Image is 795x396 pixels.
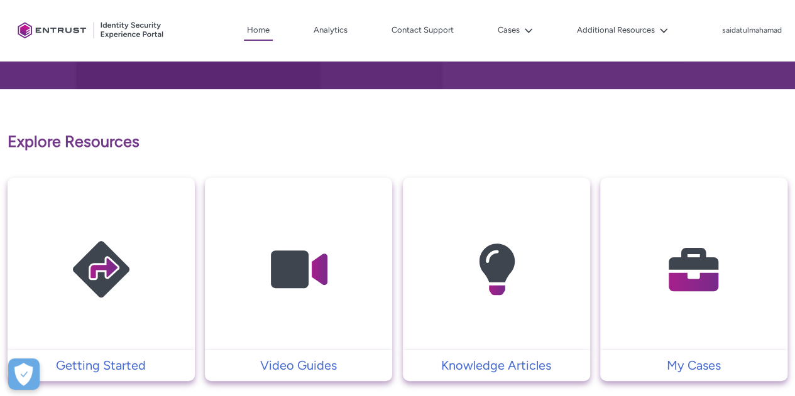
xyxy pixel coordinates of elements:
[310,21,351,40] a: Analytics, opens in new tab
[721,23,782,36] button: User Profile saidatulmahamad
[8,358,40,390] div: Cookie Preferences
[437,202,556,337] img: Knowledge Articles
[574,21,671,40] button: Additional Resources
[205,356,392,375] a: Video Guides
[244,21,273,41] a: Home
[211,356,386,375] p: Video Guides
[41,202,161,337] img: Getting Started
[388,21,457,40] a: Contact Support
[239,202,358,337] img: Video Guides
[409,356,584,375] p: Knowledge Articles
[8,130,787,154] p: Explore Resources
[722,26,782,35] p: saidatulmahamad
[403,356,590,375] a: Knowledge Articles
[606,356,781,375] p: My Cases
[634,202,754,337] img: My Cases
[8,358,40,390] button: Open Preferences
[495,21,536,40] button: Cases
[600,356,787,375] a: My Cases
[8,356,195,375] a: Getting Started
[14,356,189,375] p: Getting Started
